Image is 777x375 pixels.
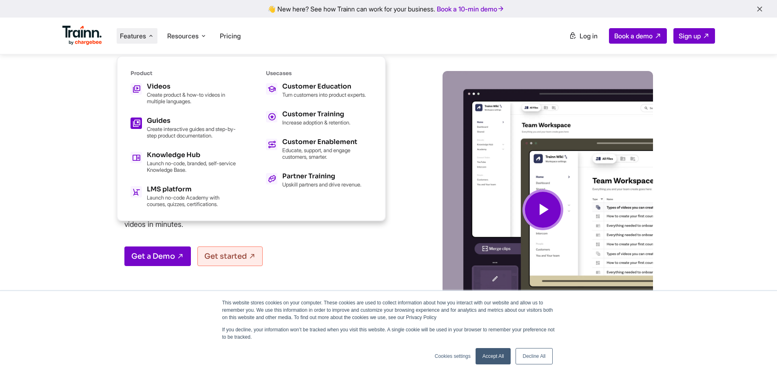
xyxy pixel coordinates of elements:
[435,353,471,360] a: Cookies settings
[282,173,361,180] h5: Partner Training
[147,160,237,173] p: Launch no-code, branded, self-service Knowledge Base.
[124,246,191,266] a: Get a Demo
[282,91,366,98] p: Turn customers into product experts.
[673,28,715,44] a: Sign up
[476,348,511,364] a: Accept All
[282,181,361,188] p: Upskill partners and drive revenue.
[679,32,701,40] span: Sign up
[131,186,237,207] a: LMS platform Launch no-code Academy with courses, quizzes, certifications.
[433,71,653,348] img: Video creation | Trainn
[266,111,372,126] a: Customer Training Increase adoption & retention.
[614,32,653,40] span: Book a demo
[62,26,102,45] img: Trainn Logo
[222,326,555,341] p: If you decline, your information won’t be tracked when you visit this website. A single cookie wi...
[266,139,372,160] a: Customer Enablement Educate, support, and engage customers, smarter.
[282,147,372,160] p: Educate, support, and engage customers, smarter.
[266,83,372,98] a: Customer Education Turn customers into product experts.
[222,299,555,321] p: This website stores cookies on your computer. These cookies are used to collect information about...
[147,152,237,158] h5: Knowledge Hub
[5,5,772,13] div: 👋 New here? See how Trainn can work for your business.
[435,3,506,15] a: Book a 10-min demo
[266,173,372,188] a: Partner Training Upskill partners and drive revenue.
[131,83,237,104] a: Videos Create product & how-to videos in multiple languages.
[197,246,263,266] a: Get started
[564,29,602,43] a: Log in
[580,32,598,40] span: Log in
[131,70,237,77] h6: Product
[516,348,552,364] a: Decline All
[147,83,237,90] h5: Videos
[147,118,237,124] h5: Guides
[282,139,372,145] h5: Customer Enablement
[147,194,237,207] p: Launch no-code Academy with courses, quizzes, certifications.
[131,152,237,173] a: Knowledge Hub Launch no-code, branded, self-service Knowledge Base.
[131,118,237,139] a: Guides Create interactive guides and step-by-step product documentation.
[282,83,366,90] h5: Customer Education
[147,91,237,104] p: Create product & how-to videos in multiple languages.
[282,111,350,118] h5: Customer Training
[147,126,237,139] p: Create interactive guides and step-by-step product documentation.
[609,28,667,44] a: Book a demo
[266,70,372,77] h6: Usecases
[147,186,237,193] h5: LMS platform
[120,31,146,40] span: Features
[167,31,199,40] span: Resources
[220,32,241,40] a: Pricing
[282,119,350,126] p: Increase adoption & retention.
